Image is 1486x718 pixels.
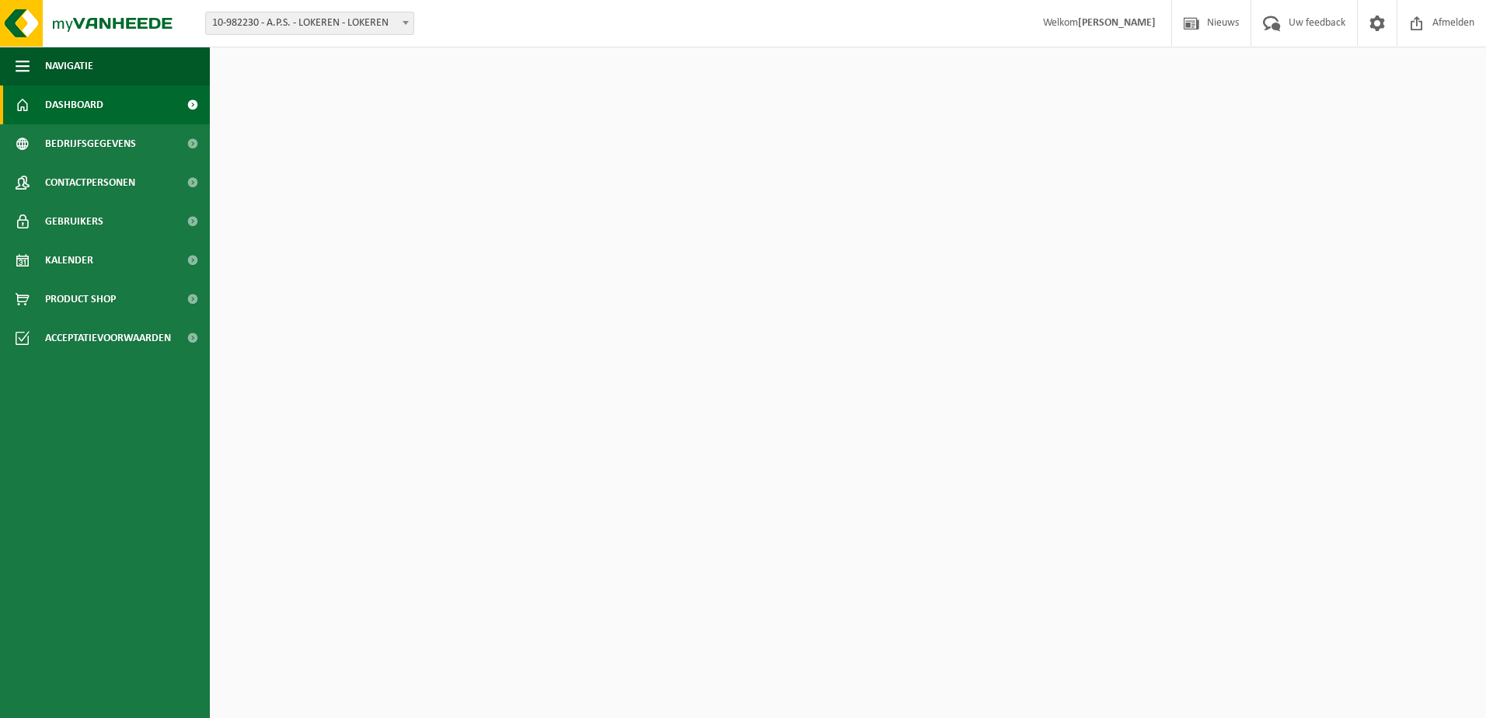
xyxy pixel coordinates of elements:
[45,241,93,280] span: Kalender
[45,85,103,124] span: Dashboard
[45,202,103,241] span: Gebruikers
[205,12,414,35] span: 10-982230 - A.P.S. - LOKEREN - LOKEREN
[206,12,413,34] span: 10-982230 - A.P.S. - LOKEREN - LOKEREN
[45,47,93,85] span: Navigatie
[45,163,135,202] span: Contactpersonen
[1078,17,1156,29] strong: [PERSON_NAME]
[45,124,136,163] span: Bedrijfsgegevens
[45,280,116,319] span: Product Shop
[45,319,171,357] span: Acceptatievoorwaarden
